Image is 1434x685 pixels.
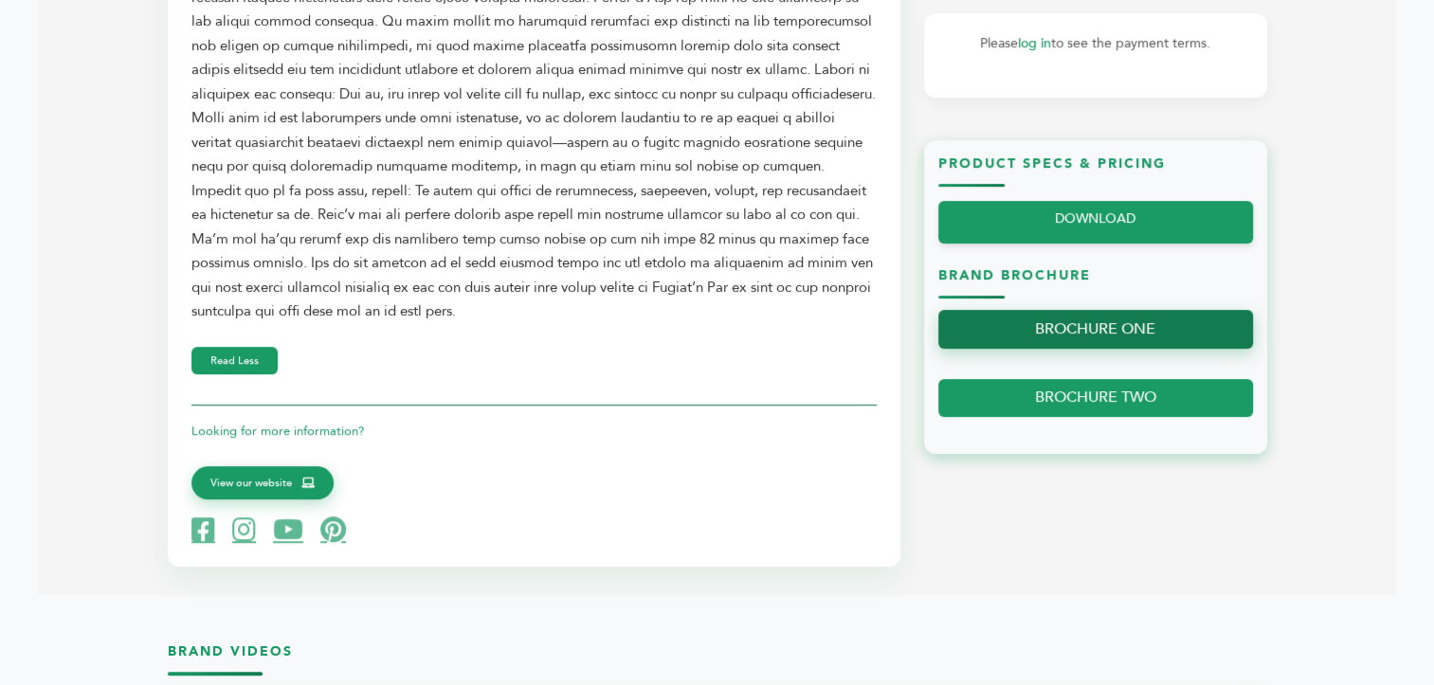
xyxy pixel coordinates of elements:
[943,32,1248,55] p: Please to see the payment terms.
[191,420,877,442] p: Looking for more information?
[938,379,1253,418] a: BROCHURE TWO
[938,266,1253,299] h3: Brand Brochure
[168,642,1267,676] h3: Brand Videos
[938,310,1253,349] a: BROCHURE ONE
[191,347,278,374] button: Read Less
[210,475,292,492] span: View our website
[1018,34,1051,52] a: log in
[938,154,1253,188] h3: Product Specs & Pricing
[191,466,334,500] a: View our website
[938,201,1253,243] a: DOWNLOAD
